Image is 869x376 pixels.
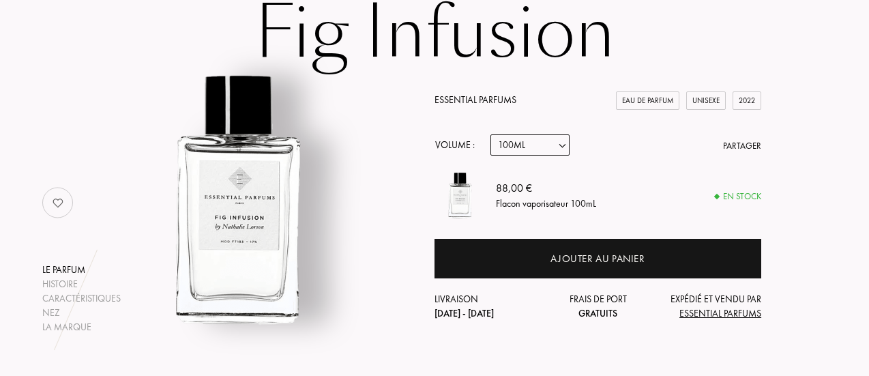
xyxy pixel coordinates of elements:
[434,134,482,156] div: Volume :
[42,320,121,334] div: La marque
[434,307,494,319] span: [DATE] - [DATE]
[496,179,596,196] div: 88,00 €
[544,292,653,321] div: Frais de port
[42,263,121,277] div: Le parfum
[496,196,596,210] div: Flacon vaporisateur 100mL
[616,91,679,110] div: Eau de Parfum
[44,189,72,216] img: no_like_p.png
[100,57,377,334] img: Fig Infusion Essential Parfums
[723,139,761,153] div: Partager
[686,91,726,110] div: Unisexe
[550,251,645,267] div: Ajouter au panier
[42,277,121,291] div: Histoire
[42,291,121,306] div: Caractéristiques
[42,306,121,320] div: Nez
[679,307,761,319] span: Essential Parfums
[733,91,761,110] div: 2022
[715,190,761,203] div: En stock
[434,169,486,220] img: Fig Infusion Essential Parfums
[434,93,516,106] a: Essential Parfums
[652,292,761,321] div: Expédié et vendu par
[434,292,544,321] div: Livraison
[578,307,617,319] span: Gratuits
